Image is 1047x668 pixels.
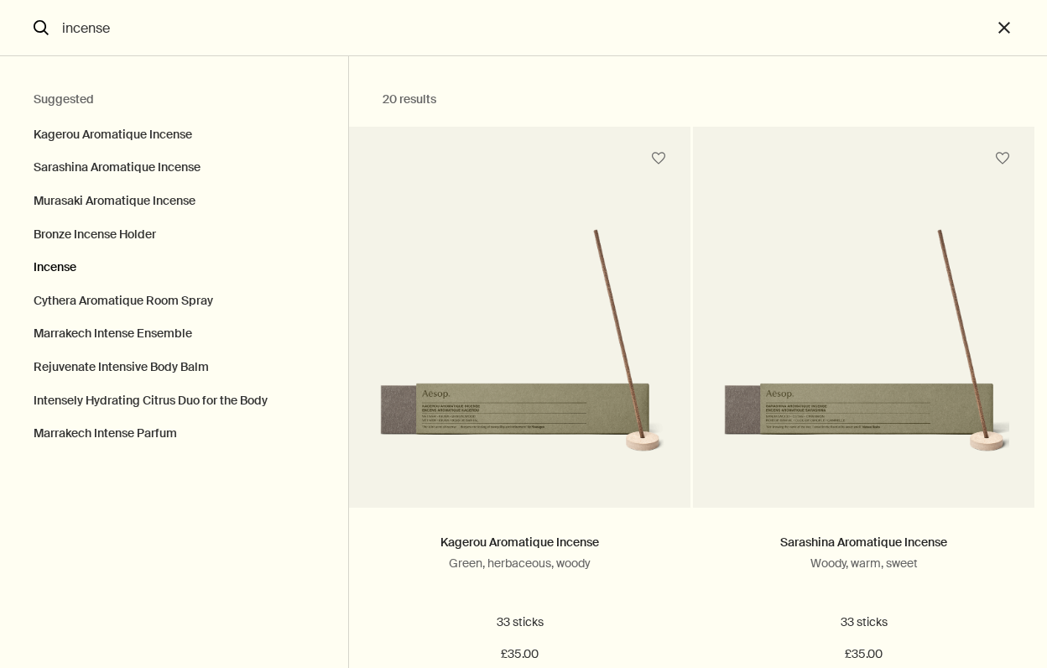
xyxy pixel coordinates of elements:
[780,535,947,550] a: Sarashina Aromatique Incense
[440,535,599,550] a: Kagerou Aromatique Incense
[383,90,987,110] h2: 20 results
[643,144,674,174] button: Save to cabinet
[349,172,690,508] a: A stick of Kagerou Aromatique Incense in the Kanuma pumice holder, alongside carton packaging.
[693,172,1034,508] a: A stick of Sarashina Aromatique Incense in the Kanuma pumice holder, alongside carton packaging.
[718,228,1009,483] img: A stick of Sarashina Aromatique Incense in the Kanuma pumice holder, alongside carton packaging.
[374,228,665,483] img: A stick of Kagerou Aromatique Incense in the Kanuma pumice holder, alongside carton packaging.
[374,556,665,571] p: Green, herbaceous, woody
[501,645,539,665] span: £35.00
[718,556,1009,571] p: Woody, warm, sweet
[987,144,1018,174] button: Save to cabinet
[34,90,315,110] h2: Suggested
[845,645,883,665] span: £35.00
